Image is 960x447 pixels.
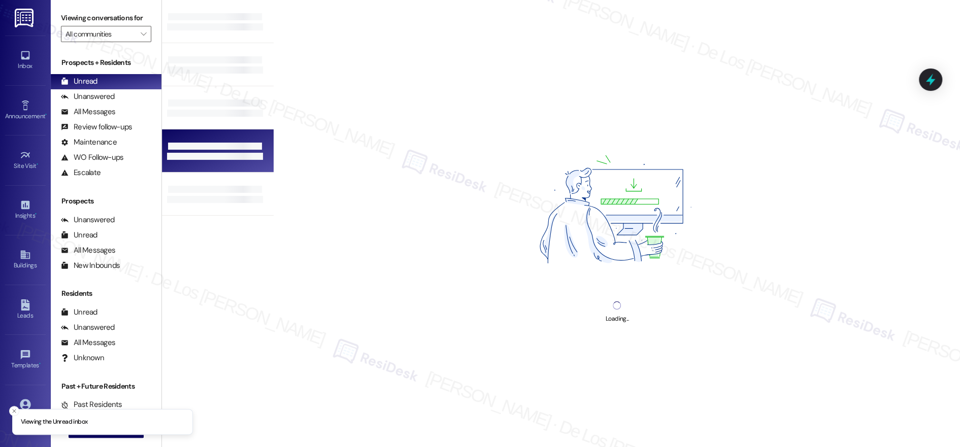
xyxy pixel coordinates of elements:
div: All Messages [61,245,115,256]
div: Escalate [61,167,101,178]
div: Unread [61,230,97,240]
div: Maintenance [61,137,117,148]
div: Unknown [61,353,104,363]
div: Prospects [51,196,161,207]
div: All Messages [61,337,115,348]
div: Loading... [606,314,628,324]
div: Prospects + Residents [51,57,161,68]
span: • [39,360,41,367]
div: Unanswered [61,322,115,333]
p: Viewing the Unread inbox [21,418,87,427]
a: Templates • [5,346,46,373]
div: Unread [61,307,97,318]
a: Insights • [5,196,46,224]
i:  [141,30,146,38]
div: Review follow-ups [61,122,132,132]
input: All communities [65,26,135,42]
div: Unanswered [61,91,115,102]
div: Unread [61,76,97,87]
span: • [37,161,38,168]
label: Viewing conversations for [61,10,151,26]
div: Past Residents [61,399,122,410]
div: WO Follow-ups [61,152,123,163]
span: • [45,111,47,118]
a: Buildings [5,246,46,273]
div: Unanswered [61,215,115,225]
img: ResiDesk Logo [15,9,36,27]
div: Past + Future Residents [51,381,161,392]
button: Close toast [9,406,19,416]
a: Account [5,396,46,423]
div: New Inbounds [61,260,120,271]
a: Inbox [5,47,46,74]
div: Residents [51,288,161,299]
a: Site Visit • [5,147,46,174]
span: • [35,211,37,218]
div: All Messages [61,107,115,117]
a: Leads [5,296,46,324]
